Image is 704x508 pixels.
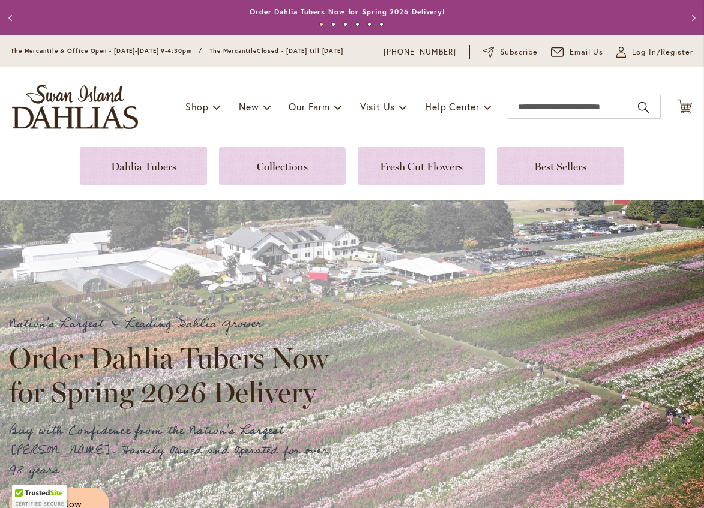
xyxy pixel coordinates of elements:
button: 4 of 6 [355,22,360,26]
a: Subscribe [483,46,538,58]
a: store logo [12,85,138,129]
span: Log In/Register [632,46,693,58]
button: Next [680,6,704,30]
a: Order Dahlia Tubers Now for Spring 2026 Delivery! [250,7,445,16]
p: Buy with Confidence from the Nation's Largest [PERSON_NAME]. Family Owned and Operated for over 9... [9,421,339,480]
a: Email Us [551,46,604,58]
h2: Order Dahlia Tubers Now for Spring 2026 Delivery [9,341,339,408]
span: Shop [185,100,209,113]
a: [PHONE_NUMBER] [384,46,456,58]
p: Nation's Largest & Leading Dahlia Grower [9,314,339,334]
span: Email Us [570,46,604,58]
span: Visit Us [360,100,395,113]
button: 2 of 6 [331,22,335,26]
button: 6 of 6 [379,22,384,26]
button: 5 of 6 [367,22,372,26]
span: Closed - [DATE] till [DATE] [257,47,343,55]
span: Help Center [425,100,480,113]
span: New [239,100,259,113]
button: 1 of 6 [319,22,323,26]
button: 3 of 6 [343,22,347,26]
a: Log In/Register [616,46,693,58]
span: Our Farm [289,100,329,113]
span: Subscribe [500,46,538,58]
span: The Mercantile & Office Open - [DATE]-[DATE] 9-4:30pm / The Mercantile [11,47,257,55]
